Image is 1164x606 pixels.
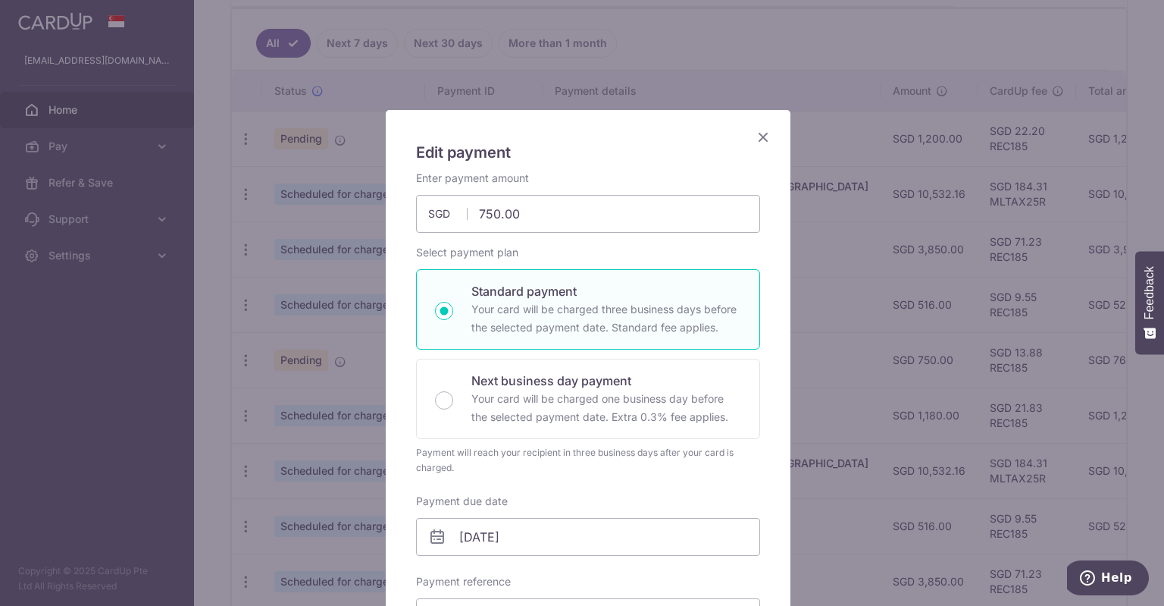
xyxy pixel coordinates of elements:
[416,518,760,556] input: DD / MM / YYYY
[471,282,741,300] p: Standard payment
[471,300,741,337] p: Your card will be charged three business days before the selected payment date. Standard fee appl...
[416,574,511,589] label: Payment reference
[471,372,741,390] p: Next business day payment
[471,390,741,426] p: Your card will be charged one business day before the selected payment date. Extra 0.3% fee applies.
[416,140,760,165] h5: Edit payment
[1067,560,1149,598] iframe: Opens a widget where you can find more information
[416,494,508,509] label: Payment due date
[1143,266,1156,319] span: Feedback
[416,445,760,476] div: Payment will reach your recipient in three business days after your card is charged.
[428,206,468,221] span: SGD
[754,128,772,146] button: Close
[416,245,518,260] label: Select payment plan
[1135,251,1164,354] button: Feedback - Show survey
[416,195,760,233] input: 0.00
[416,171,529,186] label: Enter payment amount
